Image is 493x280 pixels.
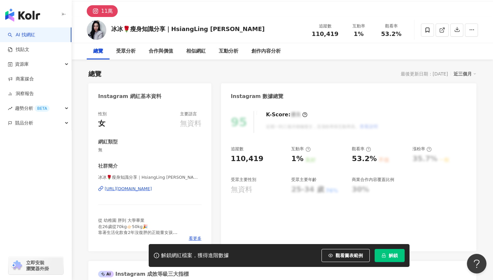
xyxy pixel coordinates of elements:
[180,119,202,129] div: 無資料
[98,174,202,180] span: 冰冰🌹瘦身知識分享｜HsiangLing [PERSON_NAME] | sosobing678
[180,111,197,117] div: 主要語言
[98,271,114,277] div: AI
[87,5,118,17] button: 11萬
[98,147,202,153] span: 無
[93,47,103,55] div: 總覽
[8,91,34,97] a: 洞察報告
[401,71,448,76] div: 最後更新日期：[DATE]
[8,76,34,82] a: 商案媒合
[312,23,338,29] div: 追蹤數
[219,47,238,55] div: 互動分析
[231,177,256,183] div: 受眾主要性別
[251,47,281,55] div: 創作內容分析
[352,177,394,183] div: 商業合作內容覆蓋比例
[389,253,398,258] span: 解鎖
[15,116,33,130] span: 競品分析
[454,70,476,78] div: 近三個月
[291,154,303,164] div: 1%
[15,57,29,72] span: 資源庫
[8,32,35,38] a: searchAI 找網紅
[101,7,113,16] div: 11萬
[5,8,40,22] img: logo
[291,177,317,183] div: 受眾主要年齡
[381,31,401,37] span: 53.2%
[116,47,136,55] div: 受眾分析
[87,20,106,40] img: KOL Avatar
[111,25,265,33] div: 冰冰🌹瘦身知識分享｜HsiangLing [PERSON_NAME]
[231,146,244,152] div: 追蹤數
[98,119,105,129] div: 女
[412,146,432,152] div: 漲粉率
[149,47,173,55] div: 合作與價值
[98,111,107,117] div: 性別
[375,249,405,262] button: 解鎖
[291,146,310,152] div: 互動率
[98,186,202,192] a: [URL][DOMAIN_NAME]
[346,23,371,29] div: 互動率
[312,30,338,37] span: 110,419
[98,218,177,258] span: 從 幼稚園 胖到 大學畢業 在26歲從70kg👉🏻50kg🎉 靠著生活化飲食2年沒復胖的正能量女孩 🔹研究無數減肥方法[DATE] 🔹三餐外食！不挨餓！不節食 🔹專攻「讓減肥跟呼吸一樣簡單」 ❌...
[8,106,12,111] span: rise
[352,154,377,164] div: 53.2%
[26,260,49,272] span: 立即安裝 瀏覽器外掛
[231,154,263,164] div: 110,419
[379,23,404,29] div: 觀看率
[8,46,29,53] a: 找貼文
[98,163,118,170] div: 社群簡介
[336,253,363,258] span: 觀看圖表範例
[186,47,206,55] div: 相似網紅
[105,186,152,192] div: [URL][DOMAIN_NAME]
[231,185,252,195] div: 無資料
[354,31,364,37] span: 1%
[352,146,371,152] div: 觀看率
[161,252,229,259] div: 解鎖網紅檔案，獲得進階數據
[266,111,307,118] div: K-Score :
[15,101,50,116] span: 趨勢分析
[98,93,161,100] div: Instagram 網紅基本資料
[231,93,284,100] div: Instagram 數據總覽
[8,257,63,274] a: chrome extension立即安裝 瀏覽器外掛
[10,260,23,271] img: chrome extension
[189,236,202,241] span: 看更多
[98,139,118,145] div: 網紅類型
[381,253,386,258] span: lock
[88,69,101,78] div: 總覽
[98,271,189,278] div: Instagram 成效等級三大指標
[35,105,50,112] div: BETA
[321,249,370,262] button: 觀看圖表範例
